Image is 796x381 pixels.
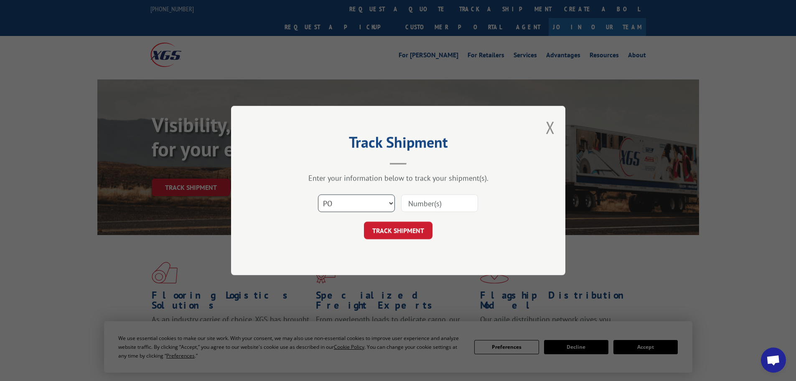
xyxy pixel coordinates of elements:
button: TRACK SHIPMENT [364,222,432,239]
button: Close modal [546,116,555,138]
div: Open chat [761,348,786,373]
div: Enter your information below to track your shipment(s). [273,173,524,183]
input: Number(s) [401,194,478,212]
h2: Track Shipment [273,136,524,152]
